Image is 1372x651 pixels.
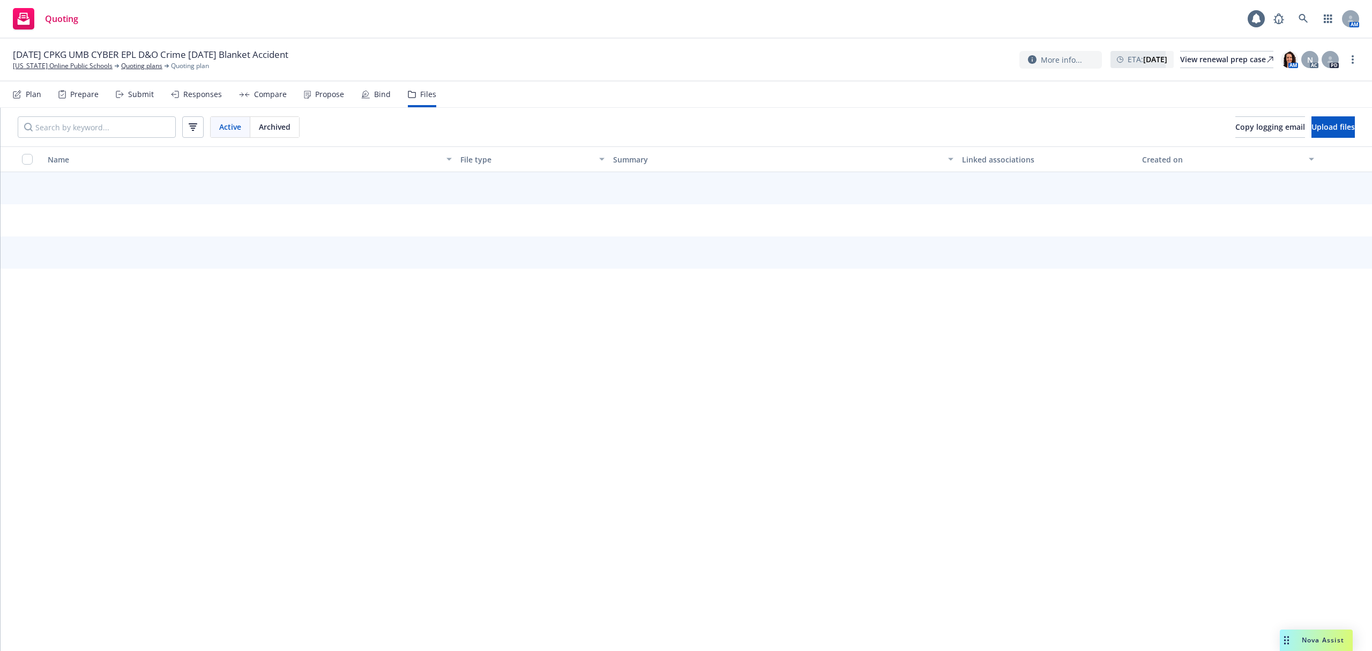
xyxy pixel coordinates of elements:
span: Copy logging email [1235,122,1305,132]
a: View renewal prep case [1180,51,1273,68]
span: Quoting [45,14,78,23]
button: Summary [609,146,958,172]
span: N [1307,54,1313,65]
span: Nova Assist [1302,635,1344,645]
div: Created on [1142,154,1302,165]
span: Active [219,121,241,132]
a: Quoting plans [121,61,162,71]
button: Name [43,146,456,172]
button: More info... [1019,51,1102,69]
span: Archived [259,121,290,132]
div: Bind [374,90,391,99]
img: photo [1281,51,1298,68]
div: Propose [315,90,344,99]
div: Prepare [70,90,99,99]
button: Nova Assist [1280,630,1353,651]
span: More info... [1041,54,1082,65]
div: Responses [183,90,222,99]
a: Switch app [1317,8,1339,29]
a: more [1346,53,1359,66]
span: Upload files [1311,122,1355,132]
span: ETA : [1128,54,1167,65]
div: Submit [128,90,154,99]
a: Search [1293,8,1314,29]
div: Summary [613,154,942,165]
div: Plan [26,90,41,99]
button: Created on [1138,146,1318,172]
input: Search by keyword... [18,116,176,138]
span: Quoting plan [171,61,209,71]
div: Name [48,154,440,165]
a: Report a Bug [1268,8,1289,29]
strong: [DATE] [1143,54,1167,64]
a: Quoting [9,4,83,34]
button: Linked associations [958,146,1138,172]
button: File type [456,146,609,172]
input: Select all [22,154,33,165]
span: [DATE] CPKG UMB CYBER EPL D&O Crime [DATE] Blanket Accident [13,48,288,61]
div: Linked associations [962,154,1134,165]
div: File type [460,154,593,165]
button: Copy logging email [1235,116,1305,138]
div: Files [420,90,436,99]
div: Drag to move [1280,630,1293,651]
a: [US_STATE] Online Public Schools [13,61,113,71]
div: Compare [254,90,287,99]
button: Upload files [1311,116,1355,138]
